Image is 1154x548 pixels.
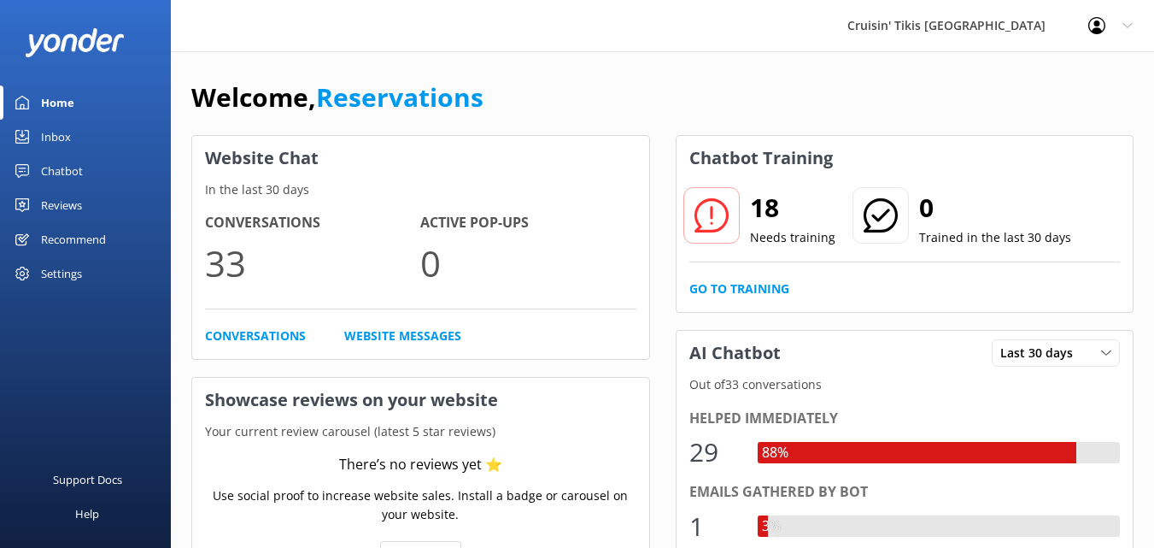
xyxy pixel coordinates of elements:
[339,454,502,476] div: There’s no reviews yet ⭐
[677,331,794,375] h3: AI Chatbot
[191,77,483,118] h1: Welcome,
[919,228,1071,247] p: Trained in the last 30 days
[344,327,461,345] a: Website Messages
[677,375,1133,394] p: Out of 33 conversations
[75,497,99,531] div: Help
[41,154,83,188] div: Chatbot
[192,378,649,422] h3: Showcase reviews on your website
[41,188,82,222] div: Reviews
[758,516,785,538] div: 3%
[750,228,835,247] p: Needs training
[41,120,71,154] div: Inbox
[41,85,74,120] div: Home
[1000,344,1083,362] span: Last 30 days
[205,234,420,292] p: 33
[919,187,1071,228] h2: 0
[689,280,789,298] a: Go to Training
[689,481,1121,504] div: Emails gathered by bot
[53,463,122,497] div: Support Docs
[420,212,636,234] h4: Active Pop-ups
[677,136,846,180] h3: Chatbot Training
[689,506,741,547] div: 1
[689,432,741,473] div: 29
[192,180,649,199] p: In the last 30 days
[192,422,649,441] p: Your current review carousel (latest 5 star reviews)
[205,486,636,525] p: Use social proof to increase website sales. Install a badge or carousel on your website.
[205,327,306,345] a: Conversations
[41,222,106,256] div: Recommend
[758,442,793,464] div: 88%
[689,408,1121,430] div: Helped immediately
[750,187,835,228] h2: 18
[316,80,483,115] a: Reservations
[205,212,420,234] h4: Conversations
[41,256,82,291] div: Settings
[420,234,636,292] p: 0
[192,136,649,180] h3: Website Chat
[26,28,124,56] img: yonder-white-logo.png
